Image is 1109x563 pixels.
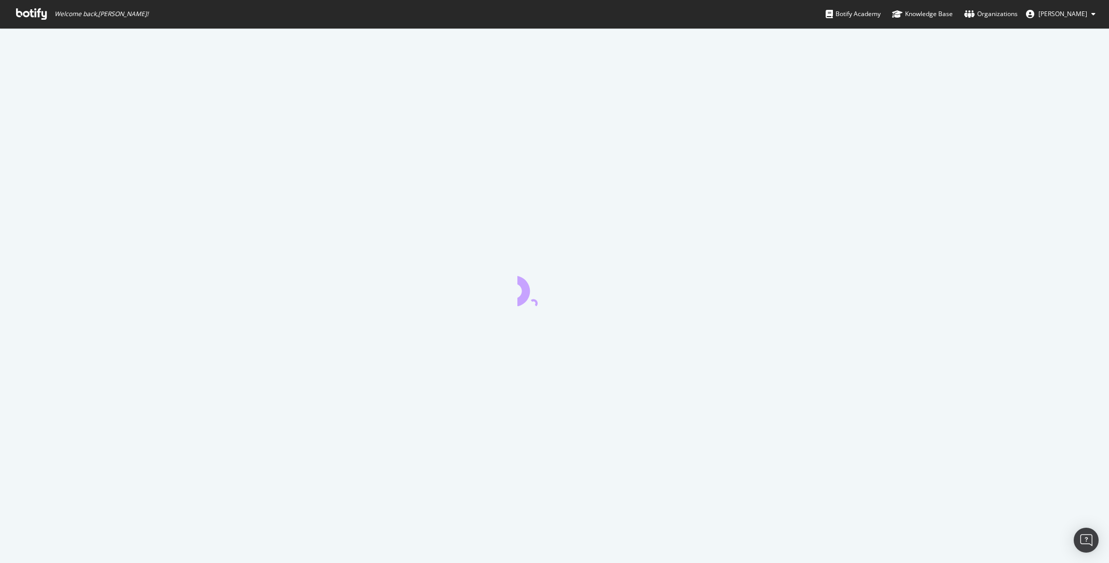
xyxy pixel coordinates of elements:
[1074,528,1099,553] div: Open Intercom Messenger
[1038,9,1087,18] span: David Lewis
[892,9,953,19] div: Knowledge Base
[1018,6,1104,22] button: [PERSON_NAME]
[964,9,1018,19] div: Organizations
[54,10,148,18] span: Welcome back, [PERSON_NAME] !
[517,269,592,306] div: animation
[826,9,881,19] div: Botify Academy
